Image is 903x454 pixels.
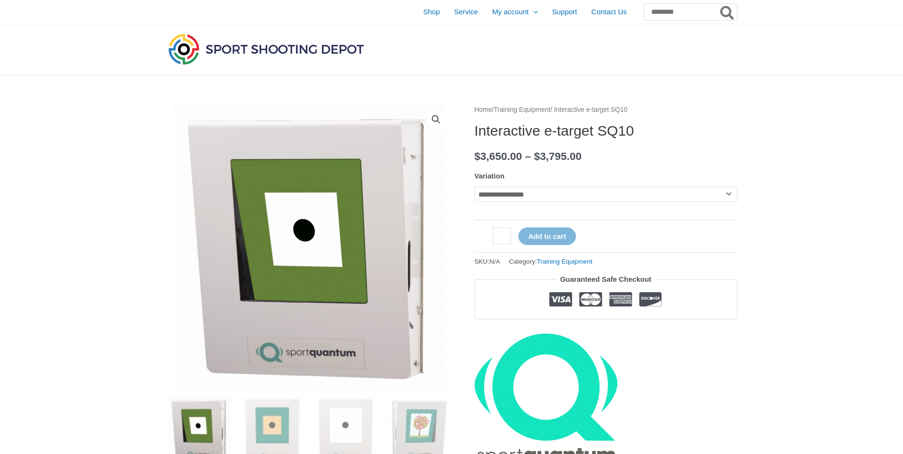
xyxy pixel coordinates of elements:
a: View full-screen image gallery [427,111,445,128]
span: N/A [489,258,500,265]
a: Training Equipment [537,258,593,265]
h1: Interactive e-target SQ10 [475,122,737,139]
legend: Guaranteed Safe Checkout [556,273,655,286]
span: Category: [509,256,592,267]
span: $ [534,150,540,162]
button: Search [718,4,737,20]
bdi: 3,795.00 [534,150,582,162]
img: SQ10 Interactive e-target [166,104,452,389]
nav: Breadcrumb [475,104,737,116]
a: Training Equipment [494,106,550,113]
img: Sport Shooting Depot [166,31,366,67]
input: Product quantity [493,227,511,244]
span: $ [475,150,481,162]
span: – [525,150,531,162]
span: SKU: [475,256,500,267]
label: Variation [475,172,505,180]
bdi: 3,650.00 [475,150,522,162]
a: Home [475,106,492,113]
button: Add to cart [518,227,576,245]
